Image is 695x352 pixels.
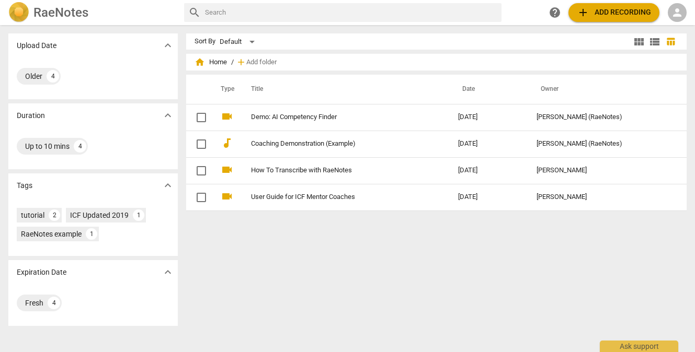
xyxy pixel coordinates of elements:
p: Tags [17,180,32,191]
div: Sort By [195,38,215,45]
td: [DATE] [450,104,528,131]
span: add [236,57,246,67]
a: How To Transcribe with RaeNotes [251,167,420,174]
div: Ask support [600,341,678,352]
div: 1 [86,228,97,240]
a: LogoRaeNotes [8,2,176,23]
button: Table view [663,34,678,50]
span: / [231,58,234,66]
div: RaeNotes example [21,229,82,239]
span: home [195,57,205,67]
div: [PERSON_NAME] [537,167,667,174]
h2: RaeNotes [33,5,88,20]
div: [PERSON_NAME] (RaeNotes) [537,113,667,121]
th: Owner [528,75,676,104]
img: Logo [8,2,29,23]
div: Up to 10 mins [25,141,70,151]
p: Upload Date [17,40,56,51]
span: expand_more [162,266,174,278]
span: table_chart [666,37,676,46]
span: add [577,6,589,19]
td: [DATE] [450,131,528,157]
span: videocam [221,190,233,203]
th: Type [212,75,238,104]
input: Search [205,4,497,21]
div: 2 [49,209,60,221]
div: 4 [47,70,59,83]
p: Expiration Date [17,267,66,278]
span: audiotrack [221,137,233,149]
div: Fresh [25,298,43,308]
a: Coaching Demonstration (Example) [251,140,420,148]
button: Show more [160,264,176,280]
th: Date [450,75,528,104]
button: Show more [160,38,176,53]
span: Home [195,57,227,67]
th: Title [238,75,449,104]
span: search [188,6,201,19]
button: Tile view [631,34,647,50]
span: person [671,6,683,19]
div: tutorial [21,210,44,220]
div: Older [25,71,42,81]
div: 4 [48,297,60,309]
a: Demo: AI Competency Finder [251,113,420,121]
td: [DATE] [450,157,528,184]
span: videocam [221,163,233,176]
td: [DATE] [450,184,528,210]
span: videocam [221,110,233,123]
div: [PERSON_NAME] [537,193,667,201]
span: Add recording [577,6,651,19]
span: view_list [648,36,661,48]
div: ICF Updated 2019 [70,210,129,220]
button: Show more [160,178,176,193]
div: 4 [74,140,86,152]
a: Help [545,3,564,22]
span: expand_more [162,39,174,52]
button: Upload [568,3,659,22]
button: List view [647,34,663,50]
div: 1 [133,209,144,221]
span: Add folder [246,58,277,66]
span: expand_more [162,179,174,192]
span: help [549,6,561,19]
div: Default [220,33,258,50]
span: view_module [633,36,645,48]
a: User Guide for ICF Mentor Coaches [251,193,420,201]
button: Show more [160,108,176,123]
p: Duration [17,110,45,121]
span: expand_more [162,109,174,122]
div: [PERSON_NAME] (RaeNotes) [537,140,667,148]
